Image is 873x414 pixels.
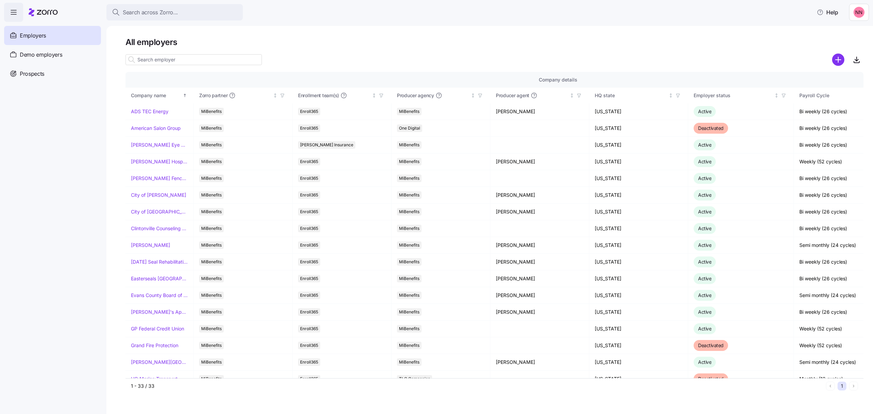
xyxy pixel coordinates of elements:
[799,92,872,99] div: Payroll Cycle
[698,376,724,382] span: Deactivated
[300,124,318,132] span: Enroll365
[399,158,419,165] span: MiBenefits
[399,225,419,232] span: MiBenefits
[300,208,318,216] span: Enroll365
[201,358,222,366] span: MiBenefits
[131,275,188,282] a: Easterseals [GEOGRAPHIC_DATA] & [GEOGRAPHIC_DATA][US_STATE]
[300,241,318,249] span: Enroll365
[589,287,688,304] td: [US_STATE]
[131,292,188,299] a: Evans County Board of Commissioners
[300,325,318,332] span: Enroll365
[854,7,864,18] img: 37cb906d10cb440dd1cb011682786431
[698,309,711,315] span: Active
[589,337,688,354] td: [US_STATE]
[131,325,184,332] a: GP Federal Credit Union
[698,192,711,198] span: Active
[589,187,688,204] td: [US_STATE]
[201,308,222,316] span: MiBenefits
[4,64,101,83] a: Prospects
[698,209,711,215] span: Active
[201,124,222,132] span: MiBenefits
[131,175,188,182] a: [PERSON_NAME] Fence Company
[201,225,222,232] span: MiBenefits
[20,50,62,59] span: Demo employers
[300,191,318,199] span: Enroll365
[698,175,711,181] span: Active
[300,308,318,316] span: Enroll365
[300,375,318,383] span: Enroll365
[399,292,419,299] span: MiBenefits
[182,93,187,98] div: Sorted ascending
[589,304,688,321] td: [US_STATE]
[125,88,194,103] th: Company nameSorted ascending
[399,108,419,115] span: MiBenefits
[589,254,688,270] td: [US_STATE]
[201,241,222,249] span: MiBenefits
[490,103,589,120] td: [PERSON_NAME]
[399,342,419,349] span: MiBenefits
[131,242,170,249] a: [PERSON_NAME]
[20,70,44,78] span: Prospects
[589,354,688,371] td: [US_STATE]
[490,304,589,321] td: [PERSON_NAME]
[125,54,262,65] input: Search employer
[4,26,101,45] a: Employers
[569,93,574,98] div: Not sorted
[490,354,589,371] td: [PERSON_NAME]
[201,191,222,199] span: MiBenefits
[811,5,844,19] button: Help
[698,276,711,281] span: Active
[131,375,178,382] a: HQ Marine Transport
[490,187,589,204] td: [PERSON_NAME]
[774,93,779,98] div: Not sorted
[399,358,419,366] span: MiBenefits
[201,375,222,383] span: MiBenefits
[698,342,724,348] span: Deactivated
[20,31,46,40] span: Employers
[399,325,419,332] span: MiBenefits
[698,259,711,265] span: Active
[589,237,688,254] td: [US_STATE]
[698,159,711,164] span: Active
[399,375,430,383] span: TLC Companies
[131,208,188,215] a: City of [GEOGRAPHIC_DATA]
[849,382,858,390] button: Next page
[589,153,688,170] td: [US_STATE]
[293,88,391,103] th: Enrollment team(s)Not sorted
[471,93,475,98] div: Not sorted
[201,158,222,165] span: MiBenefits
[490,237,589,254] td: [PERSON_NAME]
[131,125,181,132] a: American Salon Group
[832,54,844,66] svg: add icon
[300,141,353,149] span: [PERSON_NAME] Insurance
[838,382,846,390] button: 1
[300,258,318,266] span: Enroll365
[399,258,419,266] span: MiBenefits
[397,92,434,99] span: Producer agency
[300,225,318,232] span: Enroll365
[131,258,188,265] a: [DATE] Seal Rehabilitation Center of [GEOGRAPHIC_DATA]
[300,292,318,299] span: Enroll365
[300,275,318,282] span: Enroll365
[589,137,688,153] td: [US_STATE]
[194,88,293,103] th: Zorro partnerNot sorted
[391,88,490,103] th: Producer agencyNot sorted
[595,92,667,99] div: HQ state
[273,93,278,98] div: Not sorted
[201,275,222,282] span: MiBenefits
[589,103,688,120] td: [US_STATE]
[125,37,863,47] h1: All employers
[698,108,711,114] span: Active
[123,8,178,17] span: Search across Zorro...
[589,88,688,103] th: HQ stateNot sorted
[131,309,188,315] a: [PERSON_NAME]'s Appliance/[PERSON_NAME]'s Academy/Fluid Services
[131,342,178,349] a: Grand Fire Protection
[131,359,188,366] a: [PERSON_NAME][GEOGRAPHIC_DATA][DEMOGRAPHIC_DATA]
[300,158,318,165] span: Enroll365
[399,124,420,132] span: One Digital
[490,254,589,270] td: [PERSON_NAME]
[201,342,222,349] span: MiBenefits
[300,342,318,349] span: Enroll365
[490,287,589,304] td: [PERSON_NAME]
[490,88,589,103] th: Producer agentNot sorted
